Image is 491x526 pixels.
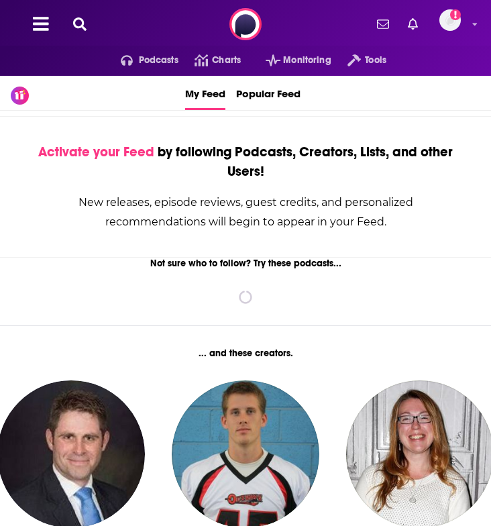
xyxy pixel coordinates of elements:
[372,13,394,36] a: Show notifications dropdown
[178,50,241,71] a: Charts
[33,193,458,231] div: New releases, episode reviews, guest credits, and personalized recommendations will begin to appe...
[439,9,461,31] span: Logged in as emma.garth
[250,50,331,71] button: open menu
[185,76,225,110] a: My Feed
[236,76,301,110] a: Popular Feed
[212,51,241,70] span: Charts
[365,51,386,70] span: Tools
[331,50,386,71] button: open menu
[185,78,225,108] span: My Feed
[105,50,178,71] button: open menu
[283,51,331,70] span: Monitoring
[439,9,469,39] a: Logged in as emma.garth
[236,78,301,108] span: Popular Feed
[450,9,461,20] svg: Add a profile image
[33,142,458,181] div: by following Podcasts, Creators, Lists, and other Users!
[38,144,154,160] span: Activate your Feed
[402,13,423,36] a: Show notifications dropdown
[439,9,461,31] img: User Profile
[229,8,262,40] img: Podchaser - Follow, Share and Rate Podcasts
[139,51,178,70] span: Podcasts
